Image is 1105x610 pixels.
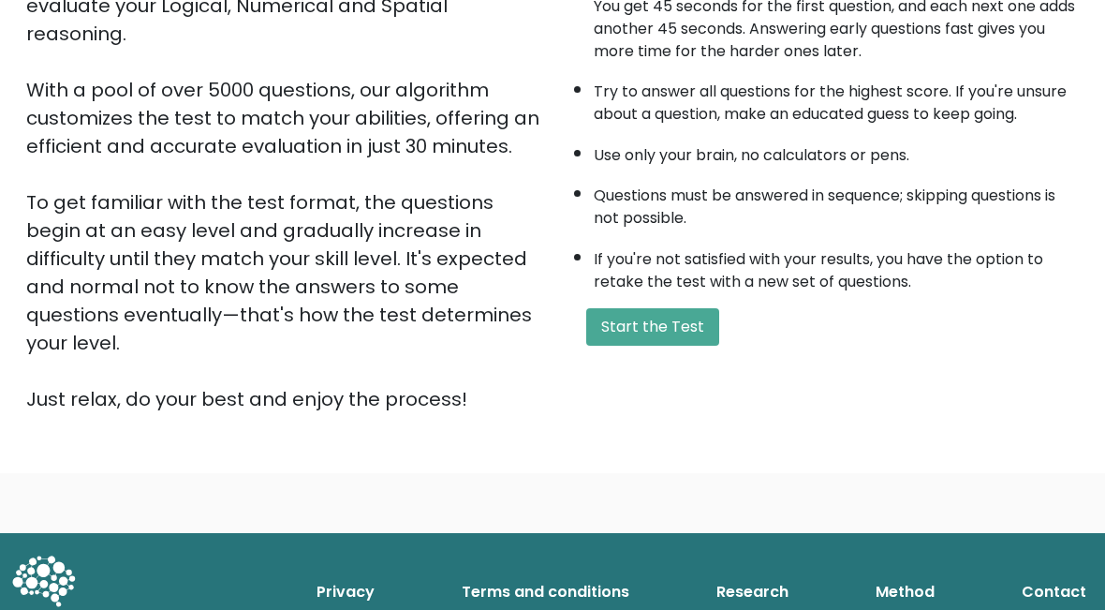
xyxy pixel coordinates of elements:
li: Questions must be answered in sequence; skipping questions is not possible. [594,175,1079,230]
li: Try to answer all questions for the highest score. If you're unsure about a question, make an edu... [594,71,1079,126]
button: Start the Test [586,308,719,346]
li: Use only your brain, no calculators or pens. [594,135,1079,167]
li: If you're not satisfied with your results, you have the option to retake the test with a new set ... [594,239,1079,293]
